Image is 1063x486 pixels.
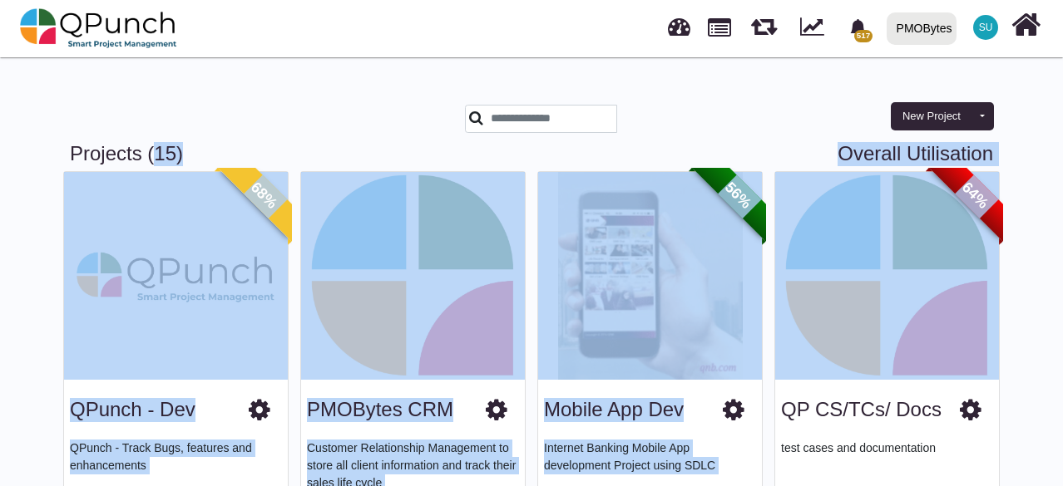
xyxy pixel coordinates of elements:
h3: QPunch - Dev [70,398,195,422]
a: SU [963,1,1008,54]
a: bell fill517 [839,1,880,53]
a: QPunch - Dev [70,398,195,420]
i: Home [1011,9,1041,41]
div: Notification [843,12,873,42]
div: Dynamic Report [792,1,839,56]
h3: PMOBytes CRM [307,398,453,422]
span: 517 [854,30,872,42]
span: 56% [692,150,784,242]
a: Overall Utilisation [838,142,993,166]
a: Mobile App Dev [544,398,684,420]
svg: bell fill [849,19,867,37]
span: Dashboard [668,10,690,35]
span: Safi Ullah [973,15,998,40]
span: 68% [218,150,310,242]
h3: Mobile App Dev [544,398,684,422]
h3: QP CS/TCs/ Docs [781,398,942,422]
img: qpunch-sp.fa6292f.png [20,3,177,53]
a: PMOBytes [879,1,963,56]
a: PMOBytes CRM [307,398,453,420]
span: 64% [929,150,1021,242]
div: PMOBytes [897,14,952,43]
button: New Project [891,102,972,130]
span: Iteration [751,8,777,36]
a: QP CS/TCs/ Docs [781,398,942,420]
span: SU [979,22,993,32]
h3: Projects (15) [70,142,993,166]
span: Projects [708,11,731,37]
